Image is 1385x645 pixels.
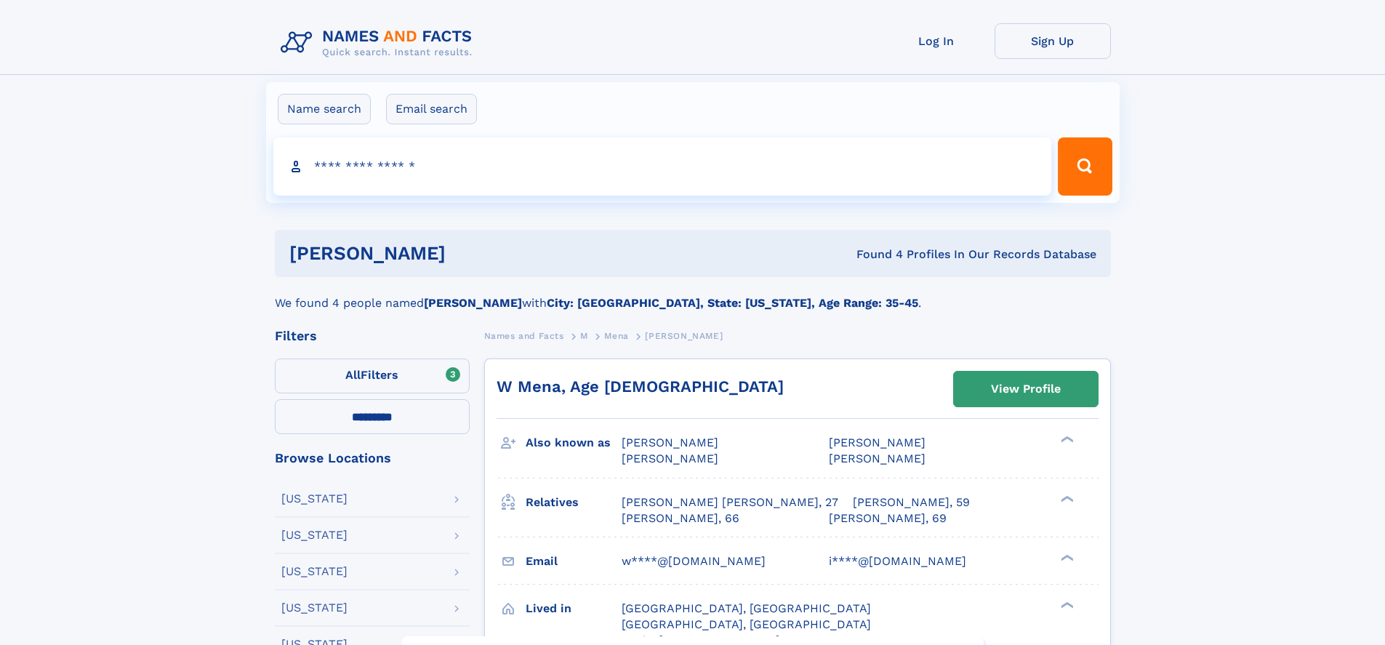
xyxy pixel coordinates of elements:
[829,436,926,449] span: [PERSON_NAME]
[622,601,871,615] span: [GEOGRAPHIC_DATA], [GEOGRAPHIC_DATA]
[622,617,871,631] span: [GEOGRAPHIC_DATA], [GEOGRAPHIC_DATA]
[1058,137,1112,196] button: Search Button
[273,137,1052,196] input: search input
[275,329,470,342] div: Filters
[1057,553,1075,562] div: ❯
[580,326,588,345] a: M
[829,510,947,526] a: [PERSON_NAME], 69
[954,372,1098,406] a: View Profile
[289,244,651,263] h1: [PERSON_NAME]
[275,23,484,63] img: Logo Names and Facts
[853,494,970,510] a: [PERSON_NAME], 59
[604,331,628,341] span: Mena
[547,296,918,310] b: City: [GEOGRAPHIC_DATA], State: [US_STATE], Age Range: 35-45
[281,566,348,577] div: [US_STATE]
[281,529,348,541] div: [US_STATE]
[484,326,564,345] a: Names and Facts
[622,494,838,510] a: [PERSON_NAME] [PERSON_NAME], 27
[580,331,588,341] span: M
[424,296,522,310] b: [PERSON_NAME]
[622,436,718,449] span: [PERSON_NAME]
[1057,435,1075,444] div: ❯
[281,493,348,505] div: [US_STATE]
[1057,600,1075,609] div: ❯
[829,452,926,465] span: [PERSON_NAME]
[878,23,995,59] a: Log In
[386,94,477,124] label: Email search
[526,430,622,455] h3: Also known as
[345,368,361,382] span: All
[278,94,371,124] label: Name search
[526,596,622,621] h3: Lived in
[497,377,784,396] a: W Mena, Age [DEMOGRAPHIC_DATA]
[651,247,1096,263] div: Found 4 Profiles In Our Records Database
[645,331,723,341] span: [PERSON_NAME]
[622,510,739,526] a: [PERSON_NAME], 66
[281,602,348,614] div: [US_STATE]
[604,326,628,345] a: Mena
[275,358,470,393] label: Filters
[526,490,622,515] h3: Relatives
[275,452,470,465] div: Browse Locations
[1057,494,1075,503] div: ❯
[622,452,718,465] span: [PERSON_NAME]
[991,372,1061,406] div: View Profile
[275,277,1111,312] div: We found 4 people named with .
[526,549,622,574] h3: Email
[995,23,1111,59] a: Sign Up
